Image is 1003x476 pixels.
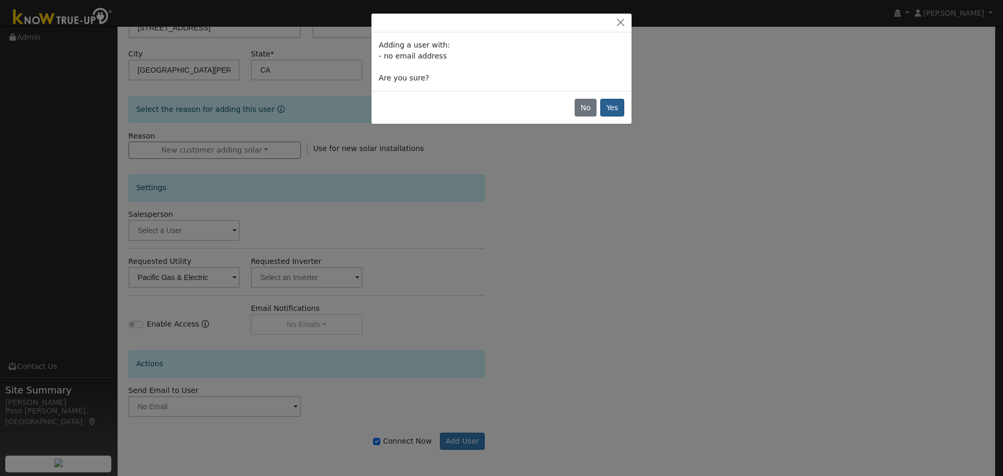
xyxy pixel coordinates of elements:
[600,99,624,117] button: Yes
[613,17,628,28] button: Close
[379,41,450,49] span: Adding a user with:
[575,99,597,117] button: No
[379,74,429,82] span: Are you sure?
[379,52,447,60] span: - no email address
